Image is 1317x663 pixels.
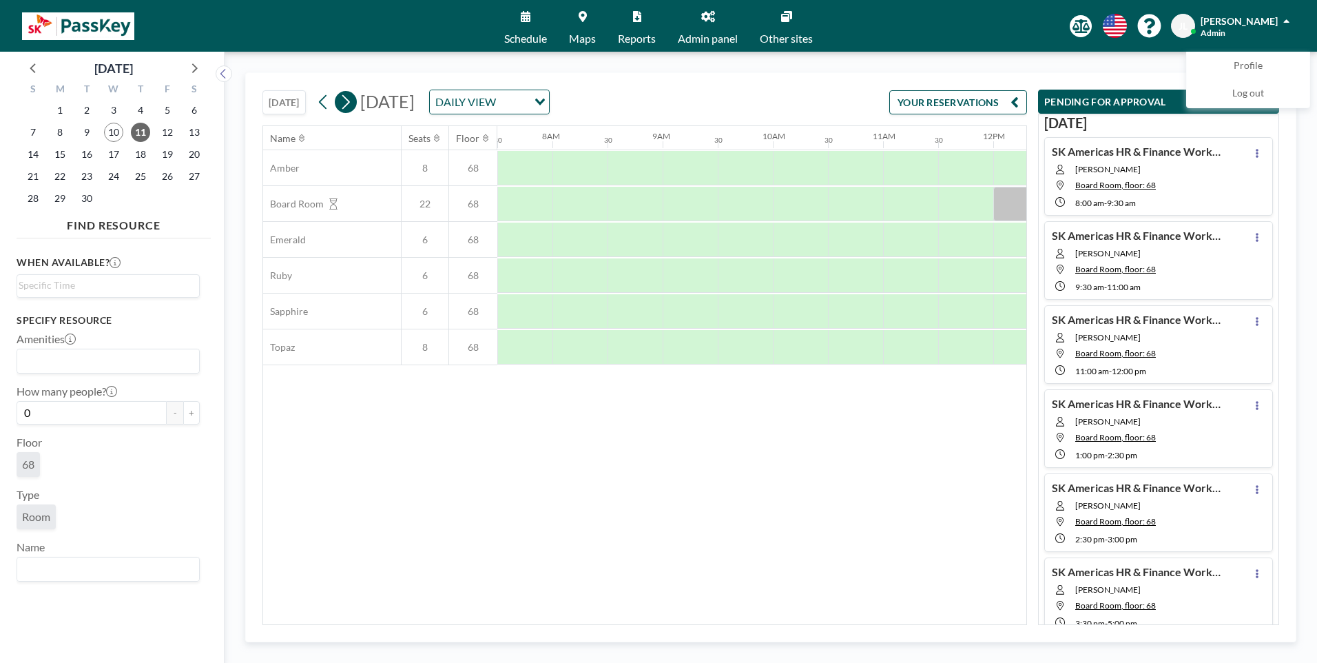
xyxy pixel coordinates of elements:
span: JL [1179,20,1188,32]
div: Search for option [17,275,199,296]
div: S [20,81,47,99]
span: [PERSON_NAME] [1075,332,1227,343]
span: 68 [449,162,497,174]
span: Wednesday, September 10, 2025 [104,123,123,142]
span: - [1109,366,1112,376]
span: Board Room, floor: 68 [1075,264,1156,274]
label: Amenities [17,332,76,346]
span: Sunday, September 7, 2025 [23,123,43,142]
span: 5:00 PM [1108,618,1137,629]
span: [PERSON_NAME] [1075,416,1227,427]
span: Saturday, September 20, 2025 [185,145,204,164]
button: YOUR RESERVATIONS [889,90,1027,114]
div: 8AM [542,131,560,141]
span: Monday, September 1, 2025 [50,101,70,120]
span: 2:30 PM [1108,450,1137,460]
h4: SK Americas HR & Finance Workshop [1052,145,1224,159]
span: Board Room [263,198,324,210]
span: Thursday, September 11, 2025 [131,123,150,142]
span: Board Room, floor: 68 [1075,180,1156,190]
span: 1:00 PM [1075,450,1105,460]
span: 68 [449,305,497,318]
span: 11:00 AM [1075,366,1109,376]
div: F [154,81,180,99]
div: 12PM [983,131,1005,141]
span: Maps [569,33,596,44]
span: - [1105,450,1108,460]
span: Tuesday, September 30, 2025 [77,189,96,208]
span: 68 [449,269,497,282]
h3: Specify resource [17,314,200,327]
span: Tuesday, September 2, 2025 [77,101,96,120]
button: - [167,401,183,425]
span: Amber [263,162,300,174]
span: 68 [449,198,497,210]
span: 22 [402,198,448,210]
span: 68 [449,234,497,246]
span: - [1104,282,1107,292]
h4: SK Americas HR & Finance Workshop [1052,565,1224,579]
span: 8:00 AM [1075,198,1104,208]
span: - [1104,198,1107,208]
span: Thursday, September 25, 2025 [131,167,150,186]
div: 9AM [652,131,670,141]
span: 6 [402,269,448,282]
span: [PERSON_NAME] [1201,15,1278,27]
div: 11AM [873,131,895,141]
span: Thursday, September 18, 2025 [131,145,150,164]
span: 68 [449,341,497,354]
span: 12:00 PM [1112,366,1146,376]
span: Sunday, September 28, 2025 [23,189,43,208]
span: - [1105,618,1108,629]
span: 11:00 AM [1107,282,1141,292]
span: [PERSON_NAME] [1075,500,1227,511]
span: Log out [1232,87,1264,101]
span: Sunday, September 21, 2025 [23,167,43,186]
span: 8 [402,162,448,174]
div: Name [270,132,295,145]
h3: [DATE] [1044,114,1273,132]
span: 6 [402,234,448,246]
span: DAILY VIEW [433,93,499,111]
span: - [1105,534,1108,544]
span: Wednesday, September 17, 2025 [104,145,123,164]
label: How many people? [17,385,117,398]
div: 30 [825,136,833,145]
h4: FIND RESOURCE [17,213,211,232]
input: Search for option [19,352,191,370]
h4: SK Americas HR & Finance Workshop [1052,313,1224,327]
span: Friday, September 5, 2025 [158,101,177,120]
div: Seats [408,132,431,145]
span: Admin panel [678,33,738,44]
div: [DATE] [94,59,133,78]
span: Board Room, floor: 68 [1075,432,1156,442]
span: 3:00 PM [1108,534,1137,544]
span: 6 [402,305,448,318]
a: Log out [1187,80,1309,108]
span: Reports [618,33,656,44]
div: 10AM [763,131,785,141]
span: Friday, September 26, 2025 [158,167,177,186]
span: Emerald [263,234,306,246]
button: [DATE] [262,90,306,114]
div: M [47,81,74,99]
div: 30 [494,136,502,145]
span: Monday, September 29, 2025 [50,189,70,208]
span: 9:30 AM [1107,198,1136,208]
span: Tuesday, September 23, 2025 [77,167,96,186]
label: Floor [17,436,42,449]
div: S [180,81,207,99]
span: Schedule [504,33,547,44]
span: 3:30 PM [1075,618,1105,629]
div: 30 [935,136,943,145]
button: PENDING FOR APPROVAL [1038,90,1279,114]
div: T [74,81,101,99]
h4: SK Americas HR & Finance Workshop [1052,481,1224,495]
span: Monday, September 22, 2025 [50,167,70,186]
span: 9:30 AM [1075,282,1104,292]
input: Search for option [19,560,191,578]
span: Sapphire [263,305,308,318]
h4: SK Americas HR & Finance Workshop [1052,229,1224,243]
span: 8 [402,341,448,354]
input: Search for option [19,278,191,293]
